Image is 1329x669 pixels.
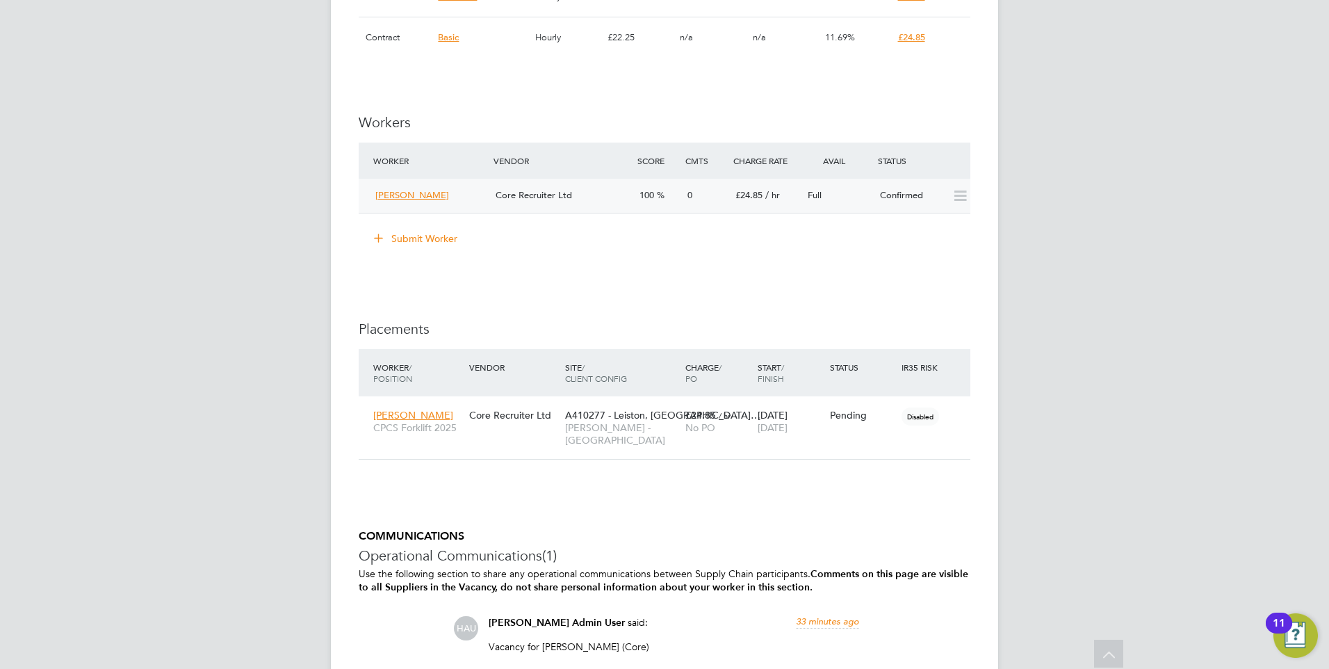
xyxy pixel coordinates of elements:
[359,529,970,544] h5: COMMUNICATIONS
[489,640,859,653] p: Vacancy for [PERSON_NAME] (Core)
[874,148,970,173] div: Status
[898,31,925,43] span: £24.85
[438,31,459,43] span: Basic
[359,547,970,565] h3: Operational Communications
[362,17,434,58] div: Contract
[375,189,449,201] span: [PERSON_NAME]
[565,421,678,446] span: [PERSON_NAME] - [GEOGRAPHIC_DATA]
[364,227,468,250] button: Submit Worker
[532,17,604,58] div: Hourly
[808,189,822,201] span: Full
[685,362,721,384] span: / PO
[685,421,715,434] span: No PO
[604,17,676,58] div: £22.25
[634,148,682,173] div: Score
[373,421,462,434] span: CPCS Forklift 2025
[685,409,716,421] span: £24.85
[898,355,946,380] div: IR35 Risk
[359,113,970,131] h3: Workers
[796,615,859,627] span: 33 minutes ago
[565,362,627,384] span: / Client Config
[687,189,692,201] span: 0
[802,148,874,173] div: Avail
[370,355,466,391] div: Worker
[758,421,788,434] span: [DATE]
[730,148,802,173] div: Charge Rate
[370,148,490,173] div: Worker
[754,402,826,441] div: [DATE]
[682,355,754,391] div: Charge
[902,408,939,426] span: Disabled
[466,402,562,428] div: Core Recruiter Ltd
[373,362,412,384] span: / Position
[359,320,970,338] h3: Placements
[373,409,453,421] span: [PERSON_NAME]
[753,31,766,43] span: n/a
[719,410,731,421] span: / hr
[754,355,826,391] div: Start
[370,401,970,413] a: [PERSON_NAME]CPCS Forklift 2025Core Recruiter LtdA410277 - Leiston, [GEOGRAPHIC_DATA]…[PERSON_NAM...
[680,31,693,43] span: n/a
[562,355,682,391] div: Site
[735,189,763,201] span: £24.85
[758,362,784,384] span: / Finish
[874,184,947,207] div: Confirmed
[639,189,654,201] span: 100
[359,567,970,594] p: Use the following section to share any operational communications between Supply Chain participants.
[454,616,478,640] span: HAU
[825,31,855,43] span: 11.69%
[1273,613,1318,658] button: Open Resource Center, 11 new notifications
[826,355,899,380] div: Status
[466,355,562,380] div: Vendor
[489,617,625,629] span: [PERSON_NAME] Admin User
[830,409,895,421] div: Pending
[628,616,648,629] span: said:
[765,189,780,201] span: / hr
[1273,623,1285,641] div: 11
[542,547,557,565] span: (1)
[682,148,730,173] div: Cmts
[490,148,634,173] div: Vendor
[496,189,572,201] span: Core Recruiter Ltd
[359,568,968,593] b: Comments on this page are visible to all Suppliers in the Vacancy, do not share personal informat...
[565,409,760,421] span: A410277 - Leiston, [GEOGRAPHIC_DATA]…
